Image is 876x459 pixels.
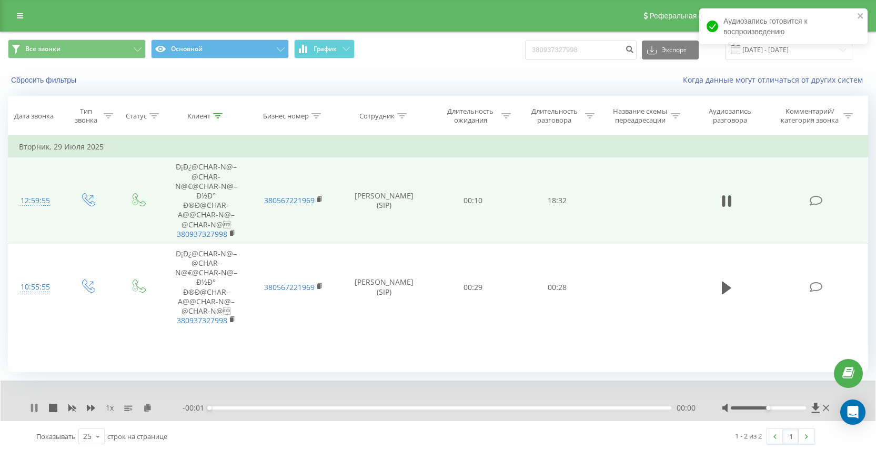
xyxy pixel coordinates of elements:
div: Бизнес номер [263,112,309,121]
td: 00:28 [515,244,599,331]
div: Тип звонка [71,107,100,125]
div: Комментарий/категория звонка [779,107,841,125]
span: 00:00 [677,403,696,413]
td: Ð¡Ð¿@CHAR-N@–@CHAR-N@€@CHAR-N@–Ð½Ð° Ð®Ð@CHAR-A@@CHAR-N@–@CHAR-N@ [163,157,250,244]
div: Accessibility label [207,406,212,410]
button: Экспорт [642,41,699,59]
a: 380567221969 [264,195,315,205]
a: 380567221969 [264,282,315,292]
span: Все звонки [25,45,61,53]
button: Основной [151,39,289,58]
button: Все звонки [8,39,146,58]
div: Сотрудник [359,112,395,121]
div: Дата звонка [14,112,54,121]
span: - 00:01 [183,403,209,413]
div: 25 [83,431,92,442]
span: График [314,45,337,53]
div: Accessibility label [767,406,771,410]
div: 10:55:55 [19,277,52,297]
td: Вторник, 29 Июля 2025 [8,136,868,157]
div: Open Intercom Messenger [840,400,865,425]
div: Длительность разговора [526,107,582,125]
a: Когда данные могут отличаться от других систем [683,75,868,85]
td: 00:10 [431,157,515,244]
button: close [857,12,864,22]
a: 380937327998 [177,315,227,325]
div: Длительность ожидания [442,107,499,125]
div: Аудиозапись разговора [696,107,764,125]
button: График [294,39,355,58]
td: 00:29 [431,244,515,331]
td: [PERSON_NAME] (SIP) [337,244,431,331]
div: Клиент [187,112,210,121]
button: Сбросить фильтры [8,75,82,85]
span: строк на странице [107,432,167,441]
div: Название схемы переадресации [612,107,668,125]
div: 1 - 2 из 2 [735,431,762,441]
td: 18:32 [515,157,599,244]
a: 1 [783,429,799,444]
input: Поиск по номеру [525,41,637,59]
span: Реферальная программа [649,12,736,20]
div: 12:59:55 [19,191,52,211]
div: Статус [126,112,147,121]
td: Ð¡Ð¿@CHAR-N@–@CHAR-N@€@CHAR-N@–Ð½Ð° Ð®Ð@CHAR-A@@CHAR-N@–@CHAR-N@ [163,244,250,331]
div: Аудиозапись готовится к воспроизведению [699,8,868,44]
a: 380937327998 [177,229,227,239]
span: Показывать [36,432,76,441]
td: [PERSON_NAME] (SIP) [337,157,431,244]
span: 1 x [106,403,114,413]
